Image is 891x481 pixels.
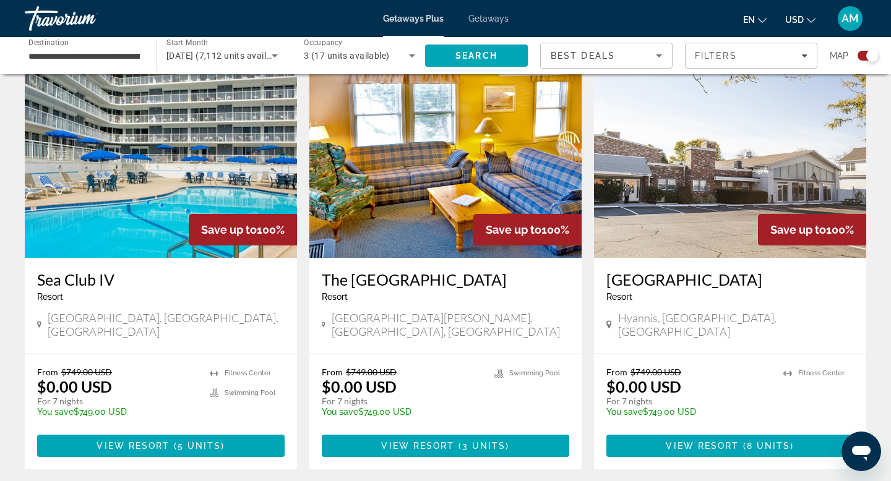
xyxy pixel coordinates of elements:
[25,60,297,258] img: Sea Club IV
[332,311,569,338] span: [GEOGRAPHIC_DATA][PERSON_NAME], [GEOGRAPHIC_DATA], [GEOGRAPHIC_DATA]
[37,435,285,457] button: View Resort(5 units)
[631,367,681,377] span: $749.00 USD
[48,311,285,338] span: [GEOGRAPHIC_DATA], [GEOGRAPHIC_DATA], [GEOGRAPHIC_DATA]
[834,6,866,32] button: User Menu
[97,441,170,451] span: View Resort
[606,435,854,457] button: View Resort(8 units)
[166,51,286,61] span: [DATE] (7,112 units available)
[25,2,148,35] a: Travorium
[743,15,755,25] span: en
[785,11,816,28] button: Change currency
[28,38,69,46] span: Destination
[37,292,63,302] span: Resort
[606,407,643,417] span: You save
[455,441,510,451] span: ( )
[322,396,482,407] p: For 7 nights
[37,270,285,289] a: Sea Club IV
[346,367,397,377] span: $749.00 USD
[61,367,112,377] span: $749.00 USD
[618,311,854,338] span: Hyannis, [GEOGRAPHIC_DATA], [GEOGRAPHIC_DATA]
[322,407,482,417] p: $749.00 USD
[37,377,112,396] p: $0.00 USD
[37,407,197,417] p: $749.00 USD
[551,51,615,61] span: Best Deals
[841,12,859,25] span: AM
[606,407,771,417] p: $749.00 USD
[225,389,275,397] span: Swimming Pool
[425,45,528,67] button: Search
[383,14,444,23] a: Getaways Plus
[28,49,140,64] input: Select destination
[594,60,866,258] img: Courtyard Resort
[225,369,271,377] span: Fitness Center
[606,396,771,407] p: For 7 nights
[304,51,390,61] span: 3 (17 units available)
[462,441,506,451] span: 3 units
[739,441,794,451] span: ( )
[685,43,817,69] button: Filters
[37,367,58,377] span: From
[201,223,257,236] span: Save up to
[322,292,348,302] span: Resort
[695,51,737,61] span: Filters
[322,367,343,377] span: From
[606,367,627,377] span: From
[841,432,881,471] iframe: Button to launch messaging window
[304,38,343,47] span: Occupancy
[166,38,208,47] span: Start Month
[37,407,74,417] span: You save
[509,369,560,377] span: Swimming Pool
[785,15,804,25] span: USD
[170,441,225,451] span: ( )
[473,214,582,245] div: 100%
[322,377,397,396] p: $0.00 USD
[770,223,826,236] span: Save up to
[468,14,509,23] a: Getaways
[798,369,845,377] span: Fitness Center
[178,441,222,451] span: 5 units
[743,11,767,28] button: Change language
[322,435,569,457] button: View Resort(3 units)
[606,377,681,396] p: $0.00 USD
[189,214,297,245] div: 100%
[309,60,582,258] img: The Mountain View Resort
[551,48,662,63] mat-select: Sort by
[606,292,632,302] span: Resort
[37,396,197,407] p: For 7 nights
[381,441,454,451] span: View Resort
[322,270,569,289] a: The [GEOGRAPHIC_DATA]
[830,47,848,64] span: Map
[758,214,866,245] div: 100%
[455,51,497,61] span: Search
[486,223,541,236] span: Save up to
[747,441,791,451] span: 8 units
[606,270,854,289] a: [GEOGRAPHIC_DATA]
[322,407,358,417] span: You save
[666,441,739,451] span: View Resort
